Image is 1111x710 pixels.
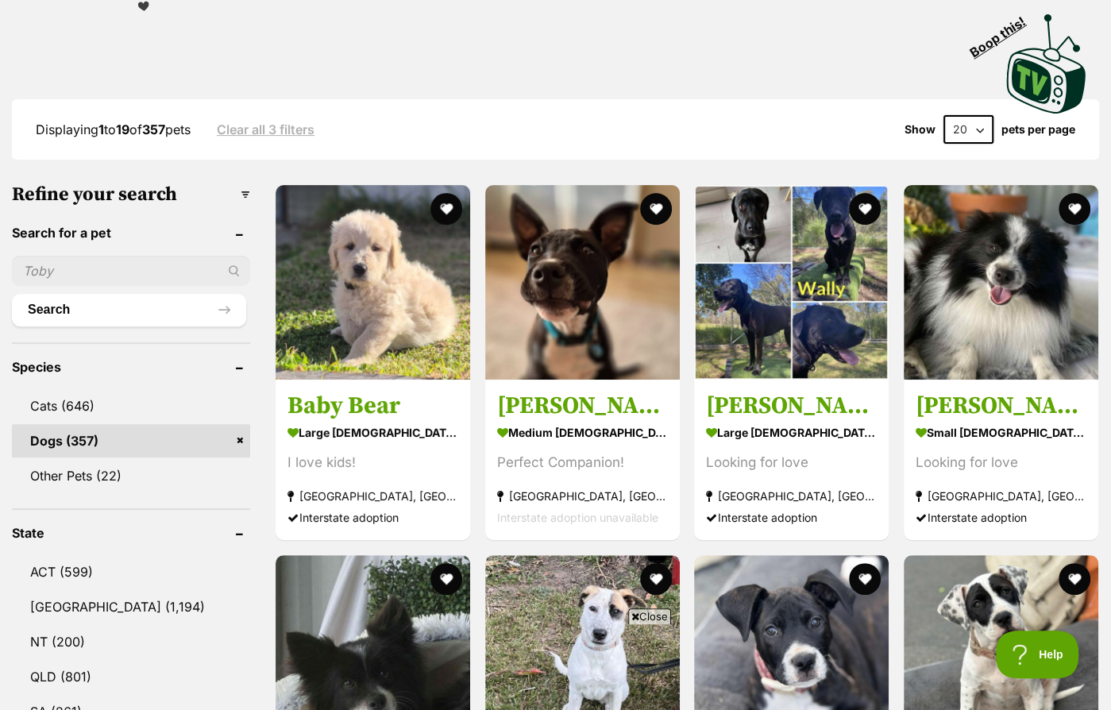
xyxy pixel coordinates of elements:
[706,421,877,444] strong: large [DEMOGRAPHIC_DATA] Dog
[12,424,250,457] a: Dogs (357)
[287,421,458,444] strong: large [DEMOGRAPHIC_DATA] Dog
[12,660,250,693] a: QLD (801)
[706,391,877,421] h3: [PERSON_NAME]
[996,631,1079,678] iframe: Help Scout Beacon - Open
[706,485,877,507] strong: [GEOGRAPHIC_DATA], [GEOGRAPHIC_DATA]
[1058,193,1090,225] button: favourite
[36,122,191,137] span: Displaying to of pets
[904,185,1098,380] img: Clyde - Pomeranian Dog
[287,485,458,507] strong: [GEOGRAPHIC_DATA], [GEOGRAPHIC_DATA]
[12,360,250,374] header: Species
[497,391,668,421] h3: [PERSON_NAME]
[430,193,462,225] button: favourite
[916,421,1086,444] strong: small [DEMOGRAPHIC_DATA] Dog
[916,507,1086,528] div: Interstate adoption
[497,452,668,473] div: Perfect Companion!
[12,226,250,240] header: Search for a pet
[706,452,877,473] div: Looking for love
[905,123,935,136] span: Show
[628,608,671,624] span: Close
[12,590,250,623] a: [GEOGRAPHIC_DATA] (1,194)
[1058,563,1090,595] button: favourite
[430,563,462,595] button: favourite
[142,122,165,137] strong: 357
[694,379,889,540] a: [PERSON_NAME] large [DEMOGRAPHIC_DATA] Dog Looking for love [GEOGRAPHIC_DATA], [GEOGRAPHIC_DATA] ...
[497,421,668,444] strong: medium [DEMOGRAPHIC_DATA] Dog
[706,507,877,528] div: Interstate adoption
[1004,11,1091,116] img: PetRescue TV logo
[12,555,250,588] a: ACT (599)
[849,563,881,595] button: favourite
[12,459,250,492] a: Other Pets (22)
[98,122,104,137] strong: 1
[916,485,1086,507] strong: [GEOGRAPHIC_DATA], [GEOGRAPHIC_DATA]
[12,526,250,540] header: State
[497,511,658,524] span: Interstate adoption unavailable
[276,379,470,540] a: Baby Bear large [DEMOGRAPHIC_DATA] Dog I love kids! [GEOGRAPHIC_DATA], [GEOGRAPHIC_DATA] Intersta...
[217,122,314,137] a: Clear all 3 filters
[639,563,671,595] button: favourite
[287,391,458,421] h3: Baby Bear
[287,507,458,528] div: Interstate adoption
[916,452,1086,473] div: Looking for love
[485,185,680,380] img: Butch - Staffordshire Bull Terrier x Mixed breed Dog
[639,193,671,225] button: favourite
[287,452,458,473] div: I love kids!
[497,485,668,507] strong: [GEOGRAPHIC_DATA], [GEOGRAPHIC_DATA]
[12,256,250,286] input: Toby
[967,5,1042,60] span: Boop this!
[694,185,889,380] img: Wally - Labrador Retriever x Bull Arab Dog
[1001,123,1075,136] label: pets per page
[904,379,1098,540] a: [PERSON_NAME] small [DEMOGRAPHIC_DATA] Dog Looking for love [GEOGRAPHIC_DATA], [GEOGRAPHIC_DATA] ...
[276,185,470,380] img: Baby Bear - Maremma Sheepdog x Golden Retriever Dog
[12,389,250,423] a: Cats (646)
[116,122,129,137] strong: 19
[267,631,845,702] iframe: Advertisement
[12,183,250,206] h3: Refine your search
[849,193,881,225] button: favourite
[485,379,680,540] a: [PERSON_NAME] medium [DEMOGRAPHIC_DATA] Dog Perfect Companion! [GEOGRAPHIC_DATA], [GEOGRAPHIC_DAT...
[12,625,250,658] a: NT (200)
[916,391,1086,421] h3: [PERSON_NAME]
[12,294,246,326] button: Search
